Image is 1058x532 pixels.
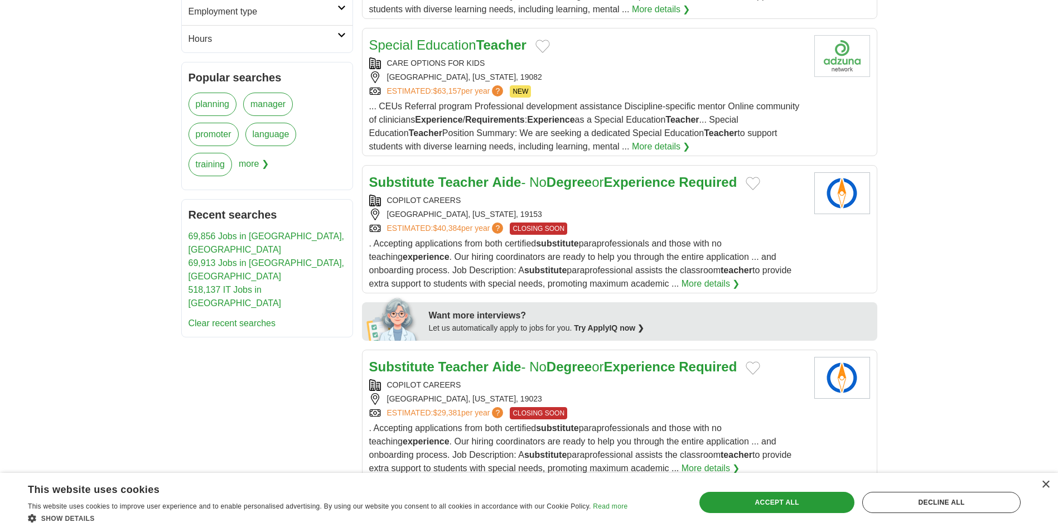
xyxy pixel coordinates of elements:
[369,175,737,190] a: Substitute Teacher Aide- NoDegreeorExperience Required
[536,423,578,433] strong: substitute
[429,322,871,334] div: Let us automatically apply to jobs for you.
[632,140,690,153] a: More details ❯
[492,407,503,418] span: ?
[28,502,591,510] span: This website uses cookies to improve user experience and to enable personalised advertising. By u...
[465,115,525,124] strong: Requirements
[403,437,450,446] strong: experience
[492,85,503,96] span: ?
[189,153,232,176] a: training
[189,123,239,146] a: promoter
[814,172,870,214] img: Copilot Careers logo
[387,85,506,98] a: ESTIMATED:$63,157per year?
[433,408,461,417] span: $29,381
[369,423,792,473] span: . Accepting applications from both certified paraprofessionals and those with no teaching . Our h...
[189,285,282,308] a: 518,137 IT Jobs in [GEOGRAPHIC_DATA]
[369,175,434,190] strong: Substitute
[369,57,805,69] div: CARE OPTIONS FOR KIDS
[574,323,644,332] a: Try ApplyIQ now ❯
[510,85,531,98] span: NEW
[492,359,521,374] strong: Aide
[189,5,337,18] h2: Employment type
[524,265,567,275] strong: substitute
[433,224,461,233] span: $40,384
[604,175,675,190] strong: Experience
[492,223,503,234] span: ?
[746,361,760,375] button: Add to favorite jobs
[369,37,526,52] a: Special EducationTeacher
[369,359,434,374] strong: Substitute
[682,277,740,291] a: More details ❯
[189,93,237,116] a: planning
[746,177,760,190] button: Add to favorite jobs
[366,296,421,341] img: apply-iq-scientist.png
[189,318,276,328] a: Clear recent searches
[243,93,293,116] a: manager
[632,3,690,16] a: More details ❯
[814,357,870,399] img: Copilot Careers logo
[429,309,871,322] div: Want more interviews?
[476,37,526,52] strong: Teacher
[245,123,297,146] a: language
[369,101,800,151] span: ... CEUs Referral program Professional development assistance Discipline-specific mentor Online c...
[699,492,854,513] div: Accept all
[403,252,450,262] strong: experience
[189,206,346,223] h2: Recent searches
[510,407,567,419] span: CLOSING SOON
[28,480,600,496] div: This website uses cookies
[665,115,699,124] strong: Teacher
[189,69,346,86] h2: Popular searches
[1041,481,1050,489] div: Close
[28,512,627,524] div: Show details
[433,86,461,95] span: $63,157
[492,175,521,190] strong: Aide
[814,35,870,77] img: Company logo
[547,359,592,374] strong: Degree
[547,175,592,190] strong: Degree
[387,380,461,389] a: COPILOT CAREERS
[536,239,578,248] strong: substitute
[239,153,269,183] span: more ❯
[682,462,740,475] a: More details ❯
[721,265,752,275] strong: teacher
[387,196,461,205] a: COPILOT CAREERS
[415,115,462,124] strong: Experience
[182,25,352,52] a: Hours
[527,115,574,124] strong: Experience
[189,258,345,281] a: 69,913 Jobs in [GEOGRAPHIC_DATA], [GEOGRAPHIC_DATA]
[387,407,506,419] a: ESTIMATED:$29,381per year?
[862,492,1021,513] div: Decline all
[510,223,567,235] span: CLOSING SOON
[369,359,737,374] a: Substitute Teacher Aide- NoDegreeorExperience Required
[369,239,792,288] span: . Accepting applications from both certified paraprofessionals and those with no teaching . Our h...
[438,175,489,190] strong: Teacher
[369,209,805,220] div: [GEOGRAPHIC_DATA], [US_STATE], 19153
[679,359,737,374] strong: Required
[387,223,506,235] a: ESTIMATED:$40,384per year?
[593,502,627,510] a: Read more, opens a new window
[721,450,752,460] strong: teacher
[189,231,345,254] a: 69,856 Jobs in [GEOGRAPHIC_DATA], [GEOGRAPHIC_DATA]
[524,450,567,460] strong: substitute
[189,32,337,46] h2: Hours
[409,128,442,138] strong: Teacher
[704,128,737,138] strong: Teacher
[41,515,95,523] span: Show details
[438,359,489,374] strong: Teacher
[535,40,550,53] button: Add to favorite jobs
[604,359,675,374] strong: Experience
[679,175,737,190] strong: Required
[369,71,805,83] div: [GEOGRAPHIC_DATA], [US_STATE], 19082
[369,393,805,405] div: [GEOGRAPHIC_DATA], [US_STATE], 19023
